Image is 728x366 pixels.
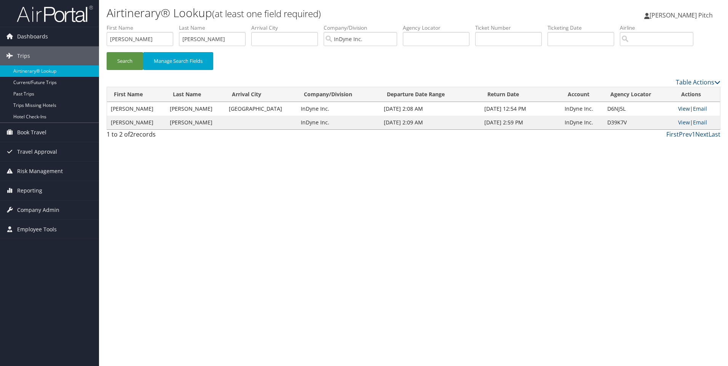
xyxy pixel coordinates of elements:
td: [PERSON_NAME] [107,102,166,116]
td: [DATE] 2:08 AM [380,102,480,116]
td: D39K7V [603,116,674,129]
button: Search [107,52,143,70]
span: [PERSON_NAME] Pitch [650,11,713,19]
a: Table Actions [676,78,720,86]
th: Agency Locator: activate to sort column ascending [603,87,674,102]
label: Airline [620,24,699,32]
th: Departure Date Range: activate to sort column ascending [380,87,480,102]
span: Dashboards [17,27,48,46]
td: [DATE] 12:54 PM [481,102,561,116]
th: Return Date: activate to sort column ascending [481,87,561,102]
span: Book Travel [17,123,46,142]
span: Trips [17,46,30,65]
td: [PERSON_NAME] [166,116,225,129]
td: InDyne Inc. [561,116,603,129]
a: First [666,130,679,138]
td: | [674,102,720,116]
label: Arrival City [251,24,324,32]
a: [PERSON_NAME] Pitch [644,4,720,27]
small: (at least one field required) [212,7,321,20]
td: D6NJ5L [603,102,674,116]
a: View [678,105,690,112]
td: [PERSON_NAME] [107,116,166,129]
a: View [678,119,690,126]
td: [GEOGRAPHIC_DATA] [225,102,297,116]
th: Account: activate to sort column ascending [561,87,603,102]
a: Next [695,130,709,138]
label: Ticketing Date [548,24,620,32]
h1: Airtinerary® Lookup [107,5,516,21]
th: Actions [674,87,720,102]
a: 1 [692,130,695,138]
label: Agency Locator [403,24,475,32]
span: 2 [130,130,133,138]
a: Email [693,105,707,112]
th: First Name: activate to sort column ascending [107,87,166,102]
td: | [674,116,720,129]
th: Last Name: activate to sort column ascending [166,87,225,102]
td: [PERSON_NAME] [166,102,225,116]
span: Reporting [17,181,42,200]
a: Prev [679,130,692,138]
td: InDyne Inc. [297,116,380,129]
label: Company/Division [324,24,403,32]
label: Last Name [179,24,251,32]
label: First Name [107,24,179,32]
td: [DATE] 2:59 PM [481,116,561,129]
button: Manage Search Fields [143,52,213,70]
span: Travel Approval [17,142,57,161]
a: Last [709,130,720,138]
label: Ticket Number [475,24,548,32]
span: Employee Tools [17,220,57,239]
a: Email [693,119,707,126]
div: 1 to 2 of records [107,130,252,143]
span: Company Admin [17,201,59,220]
span: Risk Management [17,162,63,181]
th: Arrival City: activate to sort column ascending [225,87,297,102]
img: airportal-logo.png [17,5,93,23]
td: InDyne Inc. [297,102,380,116]
td: [DATE] 2:09 AM [380,116,480,129]
td: InDyne Inc. [561,102,603,116]
th: Company/Division [297,87,380,102]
